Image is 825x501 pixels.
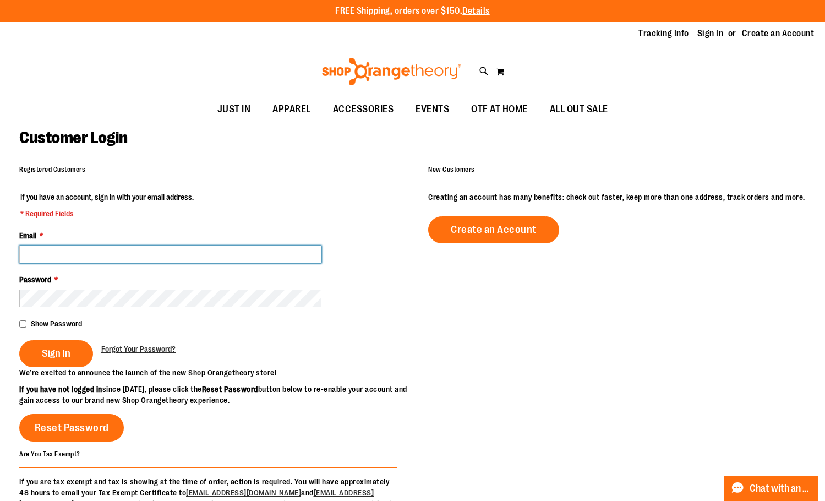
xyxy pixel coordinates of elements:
[19,128,127,147] span: Customer Login
[638,28,689,40] a: Tracking Info
[742,28,815,40] a: Create an Account
[19,340,93,367] button: Sign In
[550,97,608,122] span: ALL OUT SALE
[428,166,475,173] strong: New Customers
[19,414,124,442] a: Reset Password
[20,208,194,219] span: * Required Fields
[35,422,109,434] span: Reset Password
[272,97,311,122] span: APPAREL
[19,275,51,284] span: Password
[19,192,195,219] legend: If you have an account, sign in with your email address.
[333,97,394,122] span: ACCESSORIES
[724,476,819,501] button: Chat with an Expert
[462,6,490,16] a: Details
[186,488,301,497] a: [EMAIL_ADDRESS][DOMAIN_NAME]
[31,319,82,328] span: Show Password
[19,231,36,240] span: Email
[19,367,413,378] p: We’re excited to announce the launch of the new Shop Orangetheory store!
[428,192,806,203] p: Creating an account has many benefits: check out faster, keep more than one address, track orders...
[19,385,102,394] strong: If you have not logged in
[42,347,70,360] span: Sign In
[19,384,413,406] p: since [DATE], please click the button below to re-enable your account and gain access to our bran...
[335,5,490,18] p: FREE Shipping, orders over $150.
[471,97,528,122] span: OTF AT HOME
[19,450,80,458] strong: Are You Tax Exempt?
[451,224,537,236] span: Create an Account
[750,483,812,494] span: Chat with an Expert
[428,216,559,243] a: Create an Account
[320,58,463,85] img: Shop Orangetheory
[19,166,85,173] strong: Registered Customers
[101,345,176,353] span: Forgot Your Password?
[416,97,449,122] span: EVENTS
[101,344,176,355] a: Forgot Your Password?
[202,385,258,394] strong: Reset Password
[697,28,724,40] a: Sign In
[217,97,251,122] span: JUST IN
